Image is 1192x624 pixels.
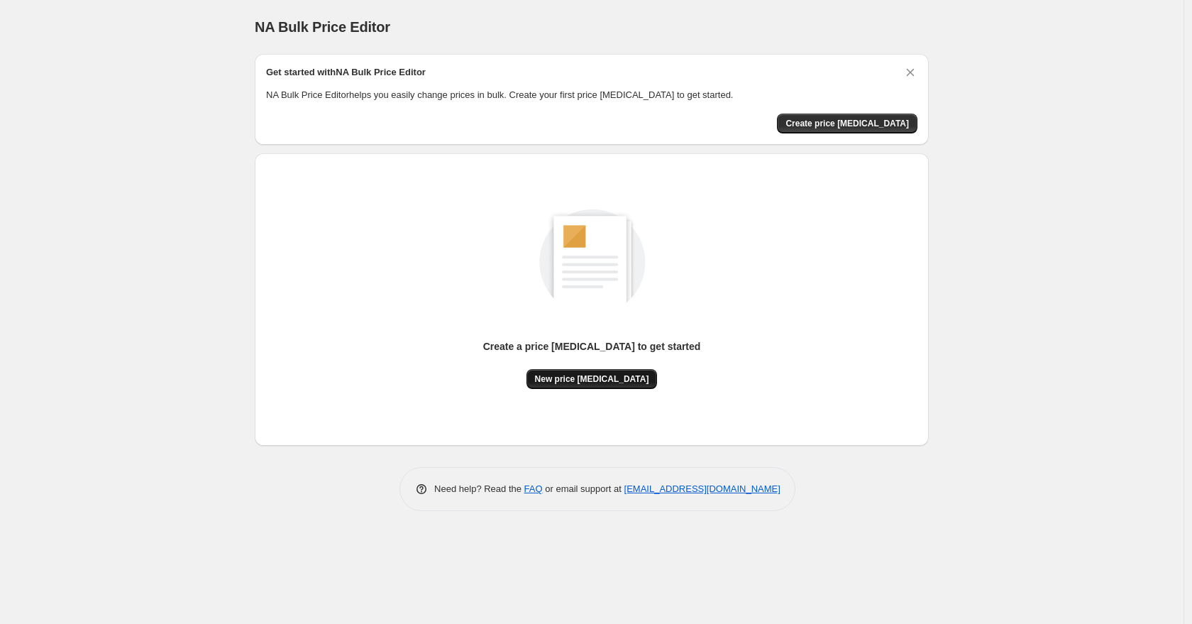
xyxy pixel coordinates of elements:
button: Dismiss card [903,65,917,80]
span: NA Bulk Price Editor [255,19,390,35]
span: or email support at [543,483,624,494]
span: Create price [MEDICAL_DATA] [785,118,909,129]
span: New price [MEDICAL_DATA] [535,373,649,385]
button: New price [MEDICAL_DATA] [526,369,658,389]
button: Create price change job [777,114,917,133]
a: FAQ [524,483,543,494]
a: [EMAIL_ADDRESS][DOMAIN_NAME] [624,483,780,494]
span: Need help? Read the [434,483,524,494]
p: NA Bulk Price Editor helps you easily change prices in bulk. Create your first price [MEDICAL_DAT... [266,88,917,102]
p: Create a price [MEDICAL_DATA] to get started [483,339,701,354]
h2: Get started with NA Bulk Price Editor [266,65,426,80]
